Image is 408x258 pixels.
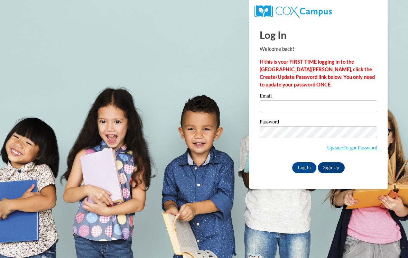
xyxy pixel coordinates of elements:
[327,145,377,150] a: Update/Forgot Password
[260,28,377,42] h1: Log In
[292,162,316,173] input: Log In
[318,162,345,173] a: Sign Up
[260,45,377,53] p: Welcome back!
[260,59,375,87] strong: If this is your FIRST TIME logging in to the [GEOGRAPHIC_DATA][PERSON_NAME], click the Create/Upd...
[254,5,332,18] img: COX Campus
[260,119,377,126] label: Password
[260,93,377,100] label: Email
